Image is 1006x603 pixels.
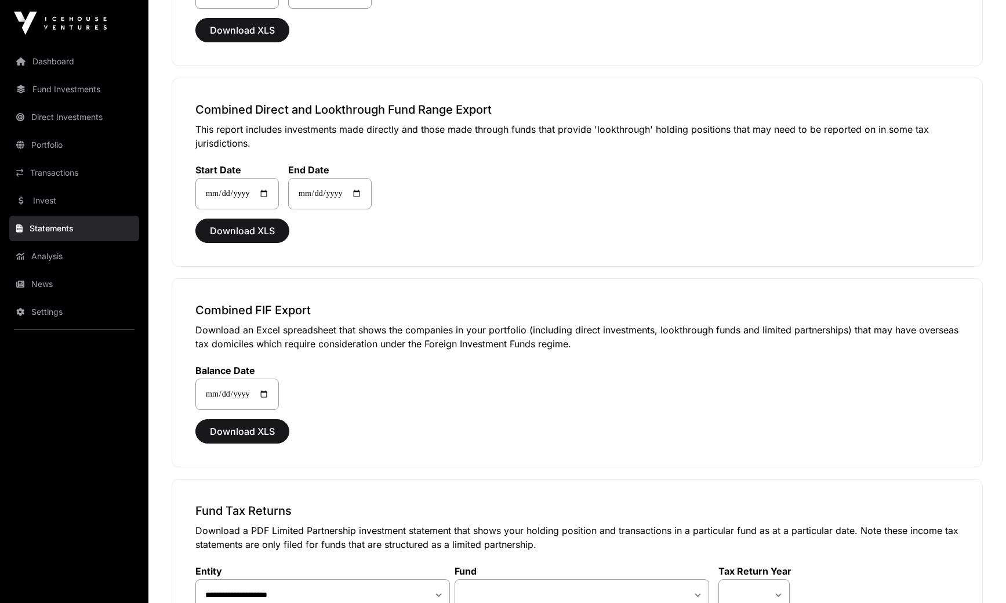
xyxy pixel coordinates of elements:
span: Download XLS [210,23,275,37]
a: Analysis [9,244,139,269]
button: Download XLS [195,18,289,42]
label: End Date [288,164,372,176]
a: News [9,271,139,297]
a: Settings [9,299,139,325]
label: Balance Date [195,365,279,376]
h3: Combined Direct and Lookthrough Fund Range Export [195,101,959,118]
img: Icehouse Ventures Logo [14,12,107,35]
a: Invest [9,188,139,213]
span: Download XLS [210,424,275,438]
a: Direct Investments [9,104,139,130]
p: Download an Excel spreadsheet that shows the companies in your portfolio (including direct invest... [195,323,959,351]
button: Download XLS [195,219,289,243]
a: Statements [9,216,139,241]
span: Download XLS [210,224,275,238]
h3: Combined FIF Export [195,302,959,318]
a: Transactions [9,160,139,186]
label: Start Date [195,164,279,176]
p: Download a PDF Limited Partnership investment statement that shows your holding position and tran... [195,524,959,551]
a: Portfolio [9,132,139,158]
a: Dashboard [9,49,139,74]
h3: Fund Tax Returns [195,503,959,519]
label: Fund [455,565,709,577]
button: Download XLS [195,419,289,444]
label: Tax Return Year [718,565,791,577]
label: Entity [195,565,450,577]
iframe: Chat Widget [948,547,1006,603]
a: Fund Investments [9,77,139,102]
p: This report includes investments made directly and those made through funds that provide 'lookthr... [195,122,959,150]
